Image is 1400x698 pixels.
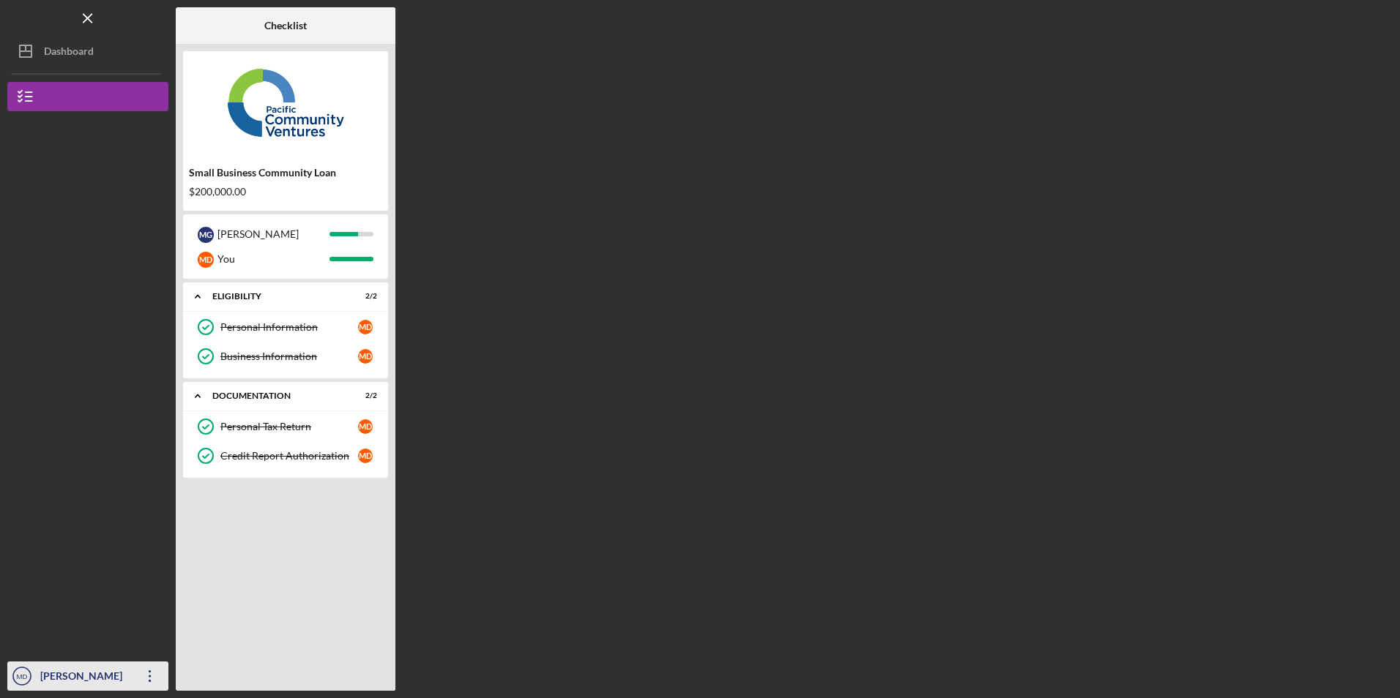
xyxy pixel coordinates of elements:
a: Personal Tax ReturnMD [190,412,381,441]
div: M D [198,252,214,268]
div: Personal Information [220,321,358,333]
div: Dashboard [44,37,94,70]
div: Eligibility [212,292,340,301]
button: MD[PERSON_NAME] [7,661,168,691]
div: Small Business Community Loan [189,167,382,179]
div: You [217,247,329,271]
div: M D [358,419,373,434]
div: M D [358,349,373,364]
button: Dashboard [7,37,168,66]
a: Business InformationMD [190,342,381,371]
a: Personal InformationMD [190,312,381,342]
a: Credit Report AuthorizationMD [190,441,381,470]
div: [PERSON_NAME] [37,661,132,694]
div: M D [358,449,373,463]
b: Checklist [264,20,307,31]
div: Personal Tax Return [220,421,358,432]
div: Credit Report Authorization [220,450,358,462]
div: M G [198,227,214,243]
div: Business Information [220,350,358,362]
div: [PERSON_NAME] [217,222,329,247]
div: 2 / 2 [351,292,377,301]
div: 2 / 2 [351,391,377,400]
div: $200,000.00 [189,186,382,198]
text: MD [17,672,28,680]
img: Product logo [183,59,388,146]
div: Documentation [212,391,340,400]
div: M D [358,320,373,334]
